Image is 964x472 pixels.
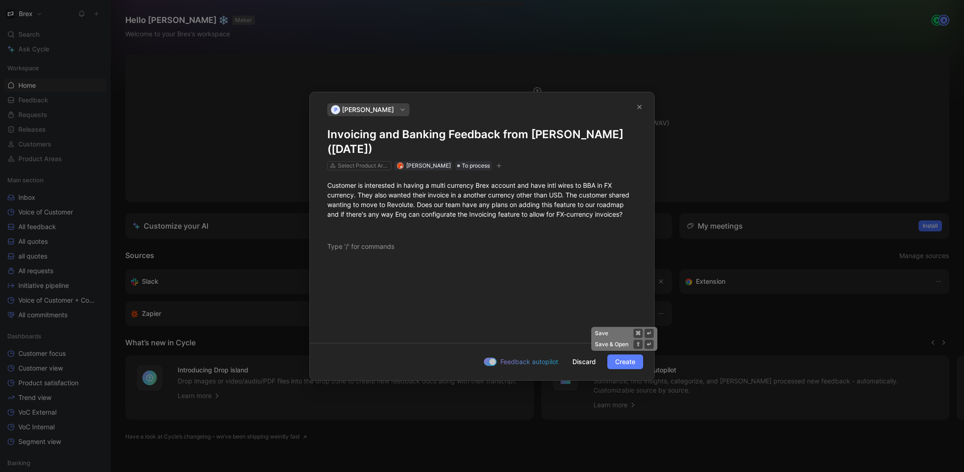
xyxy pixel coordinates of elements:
span: Create [615,356,635,367]
span: Customer is interested in having a multi currency Brex account and have intl wires to BBA in FX c... [327,181,631,218]
div: To process [455,161,492,170]
img: avatar [398,163,403,168]
span: Discard [572,356,596,367]
span: [PERSON_NAME] [342,104,394,115]
span: [PERSON_NAME] [406,162,451,169]
button: Feedback autopilot [481,356,561,368]
div: P [331,105,340,114]
div: Select Product Areas [338,161,389,170]
button: P[PERSON_NAME] [327,103,409,116]
span: Feedback autopilot [500,356,558,367]
span: To process [462,161,490,170]
button: Create [607,354,643,369]
h1: Invoicing and Banking Feedback from [PERSON_NAME] ([DATE]) [327,127,637,157]
button: Discard [565,354,604,369]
